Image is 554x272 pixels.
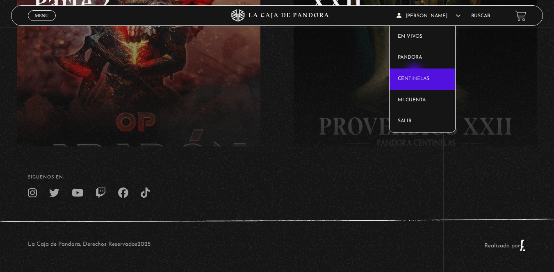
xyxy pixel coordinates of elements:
[390,90,455,111] a: Mi cuenta
[390,69,455,90] a: Centinelas
[28,175,527,180] h4: SÍguenos en:
[484,243,526,249] a: Realizado por
[32,20,51,26] span: Cerrar
[390,47,455,69] a: Pandora
[28,239,150,251] p: La Caja de Pandora, Derechos Reservados 2025
[35,13,48,18] span: Menu
[471,14,490,18] a: Buscar
[515,10,526,21] a: View your shopping cart
[390,111,455,132] a: Salir
[390,26,455,48] a: En vivos
[397,14,461,18] span: [PERSON_NAME]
